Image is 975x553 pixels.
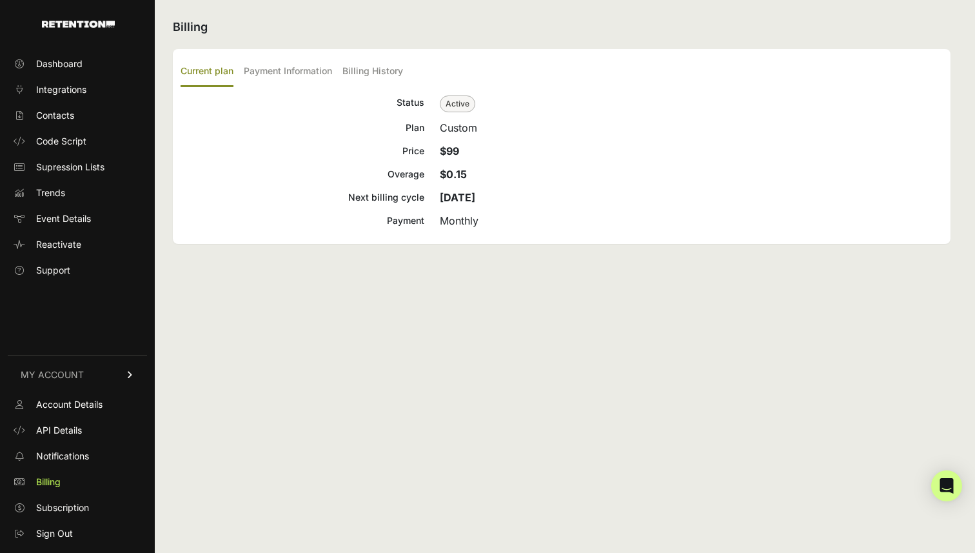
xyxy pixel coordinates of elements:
a: Integrations [8,79,147,100]
span: Support [36,264,70,277]
span: Account Details [36,398,103,411]
span: Reactivate [36,238,81,251]
span: Integrations [36,83,86,96]
label: Billing History [342,57,403,87]
strong: [DATE] [440,191,475,204]
div: Plan [181,120,424,136]
div: Open Intercom Messenger [931,470,962,501]
a: API Details [8,420,147,441]
span: Trends [36,186,65,199]
span: MY ACCOUNT [21,368,84,381]
a: Supression Lists [8,157,147,177]
div: Custom [440,120,943,136]
a: Account Details [8,394,147,415]
label: Current plan [181,57,233,87]
a: Contacts [8,105,147,126]
a: Trends [8,183,147,203]
a: Event Details [8,208,147,229]
strong: $0.15 [440,168,467,181]
div: Payment [181,213,424,228]
div: Next billing cycle [181,190,424,205]
span: Contacts [36,109,74,122]
a: Subscription [8,498,147,518]
div: Status [181,95,424,112]
img: Retention.com [42,21,115,28]
span: Sign Out [36,527,73,540]
div: Price [181,143,424,159]
span: Active [440,96,475,112]
span: Billing [36,476,61,488]
div: Monthly [440,213,943,228]
span: Event Details [36,212,91,225]
a: Dashboard [8,54,147,74]
span: Supression Lists [36,161,104,174]
strong: $99 [440,145,459,157]
a: Reactivate [8,234,147,255]
a: Billing [8,472,147,492]
span: Notifications [36,450,89,463]
span: API Details [36,424,82,437]
a: Code Script [8,131,147,152]
div: Overage [181,166,424,182]
span: Subscription [36,501,89,514]
span: Dashboard [36,57,83,70]
a: Sign Out [8,523,147,544]
label: Payment Information [244,57,332,87]
a: Notifications [8,446,147,467]
a: Support [8,260,147,281]
a: MY ACCOUNT [8,355,147,394]
span: Code Script [36,135,86,148]
h2: Billing [173,18,950,36]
